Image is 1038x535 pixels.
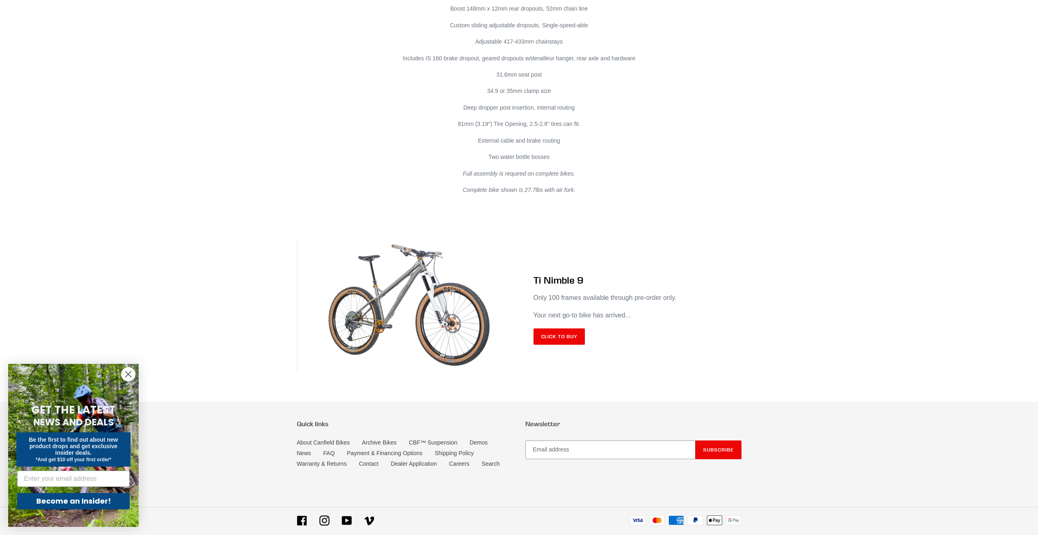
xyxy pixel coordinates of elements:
[373,153,665,161] p: Two water bottle bosses
[703,447,734,453] span: Subscribe
[373,70,665,79] p: 31.6mm seat post
[362,439,396,446] a: Archive Bikes
[469,439,487,446] a: Demos
[373,37,665,46] p: Adjustable 417-433mm chainstays
[359,460,378,467] a: Contact
[17,471,130,487] input: Enter your email address
[409,439,457,446] a: CBF™ Suspension
[373,103,665,112] p: Deep dropper post insertion, internal routing
[347,450,423,456] a: Payment & Financing Options
[525,440,695,459] input: Email address
[33,416,114,429] span: NEWS AND DEALS
[391,460,437,467] a: Dealer Application
[463,187,575,193] em: Complete bike shown is 27.7lbs with air fork.
[35,457,111,462] span: *And get $10 off your first order*
[695,440,741,459] button: Subscribe
[323,450,335,456] a: FAQ
[533,328,585,345] a: Click to Buy: TI NIMBLE 9
[297,450,311,456] a: News
[297,460,347,467] a: Warranty & Returns
[297,420,513,428] p: Quick links
[449,460,469,467] a: Careers
[373,54,665,63] p: Includes IS 160 brake dropout, geared dropouts w/derailleur hanger, rear axle and hardware
[435,450,474,456] a: Shipping Policy
[29,436,118,456] span: Be the first to find out about new product drops and get exclusive insider deals.
[373,21,665,30] p: Custom sliding adjustable dropouts, Single-speed-able
[463,170,575,177] em: Full assembly is required on complete bikes.
[373,87,665,95] p: 34.9 or 35mm clamp size
[297,439,350,446] a: About Canfield Bikes
[121,367,135,381] button: Close dialog
[373,4,665,13] p: Boost 148mm x 12mm rear dropouts, 52mm chain line
[31,403,115,417] span: GET THE LATEST
[533,274,741,286] h2: Ti Nimble 9
[373,137,665,145] p: External cable and brake routing
[525,420,741,428] p: Newsletter
[533,310,741,320] p: Your next go-to bike has arrived...
[482,460,500,467] a: Search
[533,293,741,303] p: Only 100 frames available through pre-order only.
[373,120,665,128] p: 81mm (3.19") Tire Opening, 2.5-2.8" tires can fit.
[17,493,130,509] button: Become an Insider!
